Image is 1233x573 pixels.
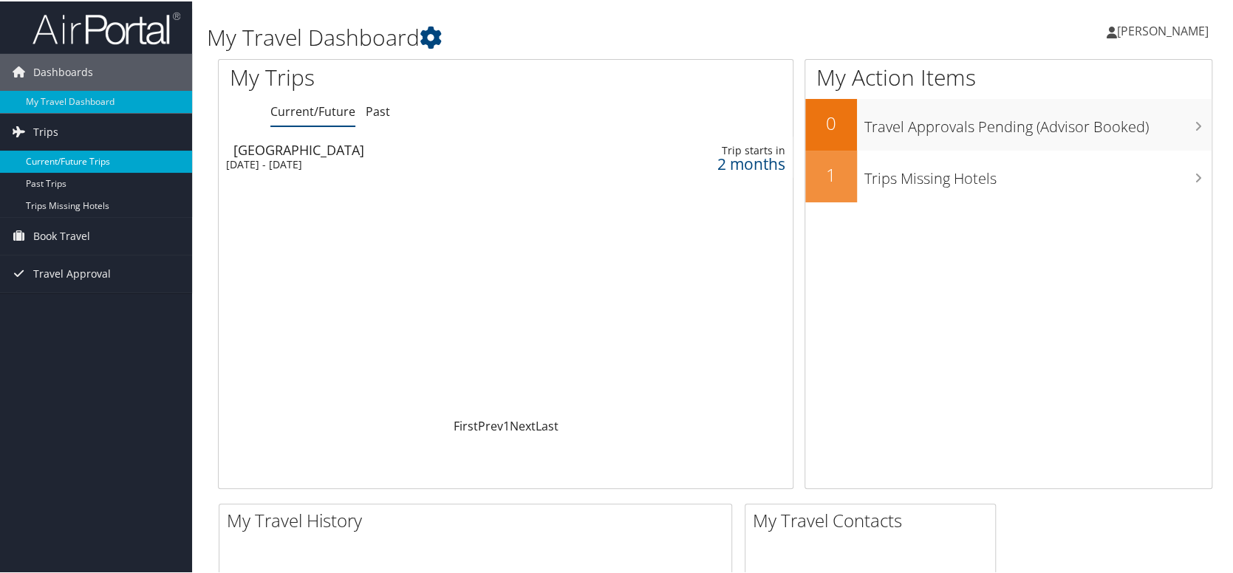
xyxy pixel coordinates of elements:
a: Current/Future [270,102,355,118]
h2: My Travel Contacts [753,507,995,532]
h2: My Travel History [227,507,731,532]
div: Trip starts in [645,143,785,156]
a: [PERSON_NAME] [1107,7,1223,52]
div: 2 months [645,156,785,169]
h3: Travel Approvals Pending (Advisor Booked) [864,108,1212,136]
span: Dashboards [33,52,93,89]
h1: My Trips [230,61,542,92]
a: First [453,416,477,433]
a: 0Travel Approvals Pending (Advisor Booked) [805,97,1212,149]
span: Trips [33,112,58,149]
div: [DATE] - [DATE] [226,157,575,170]
h2: 1 [805,161,857,186]
h1: My Action Items [805,61,1212,92]
h2: 0 [805,109,857,134]
span: Travel Approval [33,254,111,291]
h3: Trips Missing Hotels [864,159,1212,188]
a: Next [509,416,535,433]
a: 1 [502,416,509,433]
a: Last [535,416,558,433]
span: [PERSON_NAME] [1117,21,1209,38]
h1: My Travel Dashboard [207,21,884,52]
a: 1Trips Missing Hotels [805,149,1212,201]
a: Prev [477,416,502,433]
span: Book Travel [33,216,90,253]
div: [GEOGRAPHIC_DATA] [233,142,583,155]
a: Past [366,102,390,118]
img: airportal-logo.png [33,10,180,44]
